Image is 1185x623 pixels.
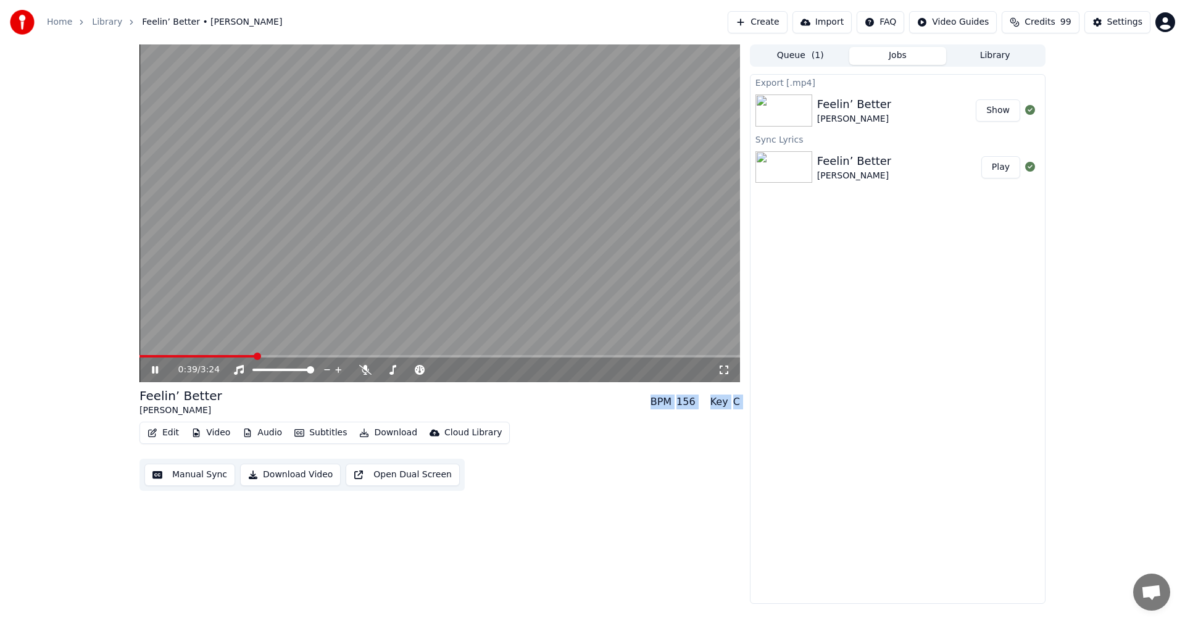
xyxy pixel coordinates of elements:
[857,11,904,33] button: FAQ
[752,47,849,65] button: Queue
[178,364,208,376] div: /
[201,364,220,376] span: 3:24
[1084,11,1150,33] button: Settings
[817,153,891,170] div: Feelin’ Better
[651,395,671,409] div: BPM
[1002,11,1079,33] button: Credits99
[289,424,352,441] button: Subtitles
[139,387,222,404] div: Feelin’ Better
[817,96,891,113] div: Feelin’ Better
[144,464,235,486] button: Manual Sync
[817,113,891,125] div: [PERSON_NAME]
[143,424,184,441] button: Edit
[1107,16,1142,28] div: Settings
[1060,16,1071,28] span: 99
[728,11,788,33] button: Create
[812,49,824,62] span: ( 1 )
[676,395,696,409] div: 156
[981,156,1020,178] button: Play
[849,47,947,65] button: Jobs
[10,10,35,35] img: youka
[976,99,1020,122] button: Show
[1133,574,1170,611] a: Open chat
[142,16,282,28] span: Feelin’ Better • [PERSON_NAME]
[139,404,222,417] div: [PERSON_NAME]
[186,424,235,441] button: Video
[444,427,502,439] div: Cloud Library
[238,424,287,441] button: Audio
[178,364,197,376] span: 0:39
[346,464,460,486] button: Open Dual Screen
[750,132,1045,146] div: Sync Lyrics
[733,395,740,409] div: C
[710,395,728,409] div: Key
[47,16,282,28] nav: breadcrumb
[946,47,1044,65] button: Library
[240,464,341,486] button: Download Video
[92,16,122,28] a: Library
[792,11,852,33] button: Import
[817,170,891,182] div: [PERSON_NAME]
[1025,16,1055,28] span: Credits
[47,16,72,28] a: Home
[750,75,1045,90] div: Export [.mp4]
[909,11,997,33] button: Video Guides
[354,424,422,441] button: Download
